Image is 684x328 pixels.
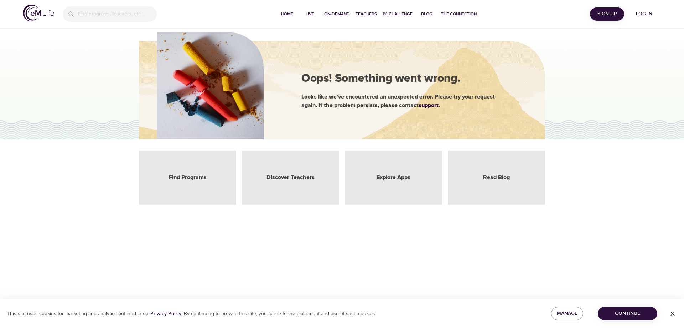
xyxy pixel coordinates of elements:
span: Blog [418,10,435,18]
button: Log in [627,7,661,21]
div: Oops! Something went wrong. [301,71,522,87]
span: Home [279,10,296,18]
button: Sign Up [590,7,624,21]
button: Manage [551,307,583,320]
span: The Connection [441,10,477,18]
span: Live [301,10,318,18]
span: Sign Up [593,10,621,19]
input: Find programs, teachers, etc... [78,6,157,22]
span: 1% Challenge [383,10,413,18]
a: Discover Teachers [266,173,315,182]
img: hero [157,32,264,139]
a: Privacy Policy [150,311,181,317]
a: support [419,102,439,108]
a: Find Programs [169,173,207,182]
span: Log in [630,10,658,19]
span: Teachers [356,10,377,18]
div: Looks like we've encountered an unexpected error. Please try your request again. If the problem p... [301,92,522,110]
img: logo [23,5,54,21]
span: On-Demand [324,10,350,18]
button: Continue [598,307,657,320]
span: Manage [557,309,577,318]
span: Continue [603,309,652,318]
a: Read Blog [483,173,510,182]
a: Explore Apps [377,173,410,182]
